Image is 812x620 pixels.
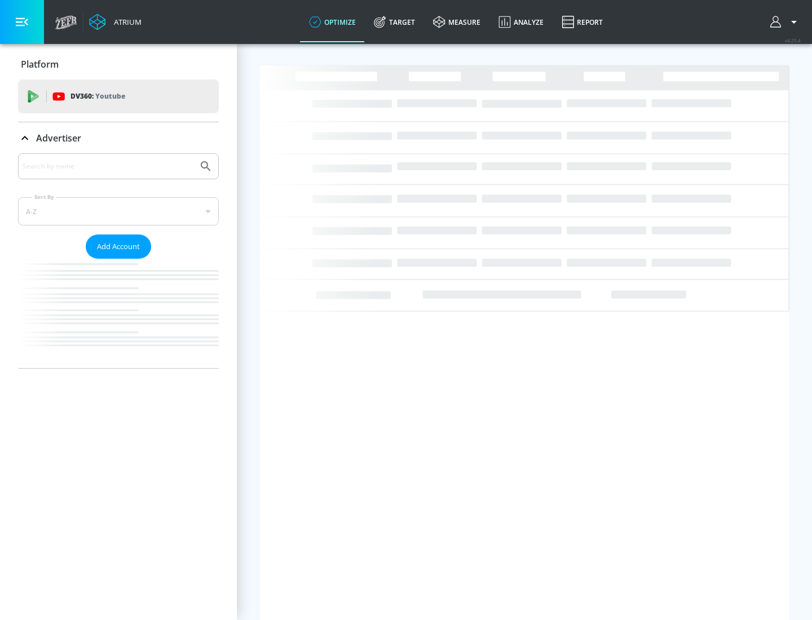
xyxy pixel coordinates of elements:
a: optimize [300,2,365,42]
input: Search by name [23,159,193,174]
div: A-Z [18,197,219,225]
p: Platform [21,58,59,70]
div: Advertiser [18,122,219,154]
div: Atrium [109,17,142,27]
a: Target [365,2,424,42]
div: DV360: Youtube [18,79,219,113]
a: Analyze [489,2,553,42]
a: measure [424,2,489,42]
div: Platform [18,48,219,80]
span: Add Account [97,240,140,253]
p: DV360: [70,90,125,103]
div: Advertiser [18,153,219,368]
p: Advertiser [36,132,81,144]
a: Atrium [89,14,142,30]
nav: list of Advertiser [18,259,219,368]
p: Youtube [95,90,125,102]
span: v 4.25.4 [785,37,801,43]
button: Add Account [86,234,151,259]
label: Sort By [32,193,56,201]
a: Report [553,2,612,42]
